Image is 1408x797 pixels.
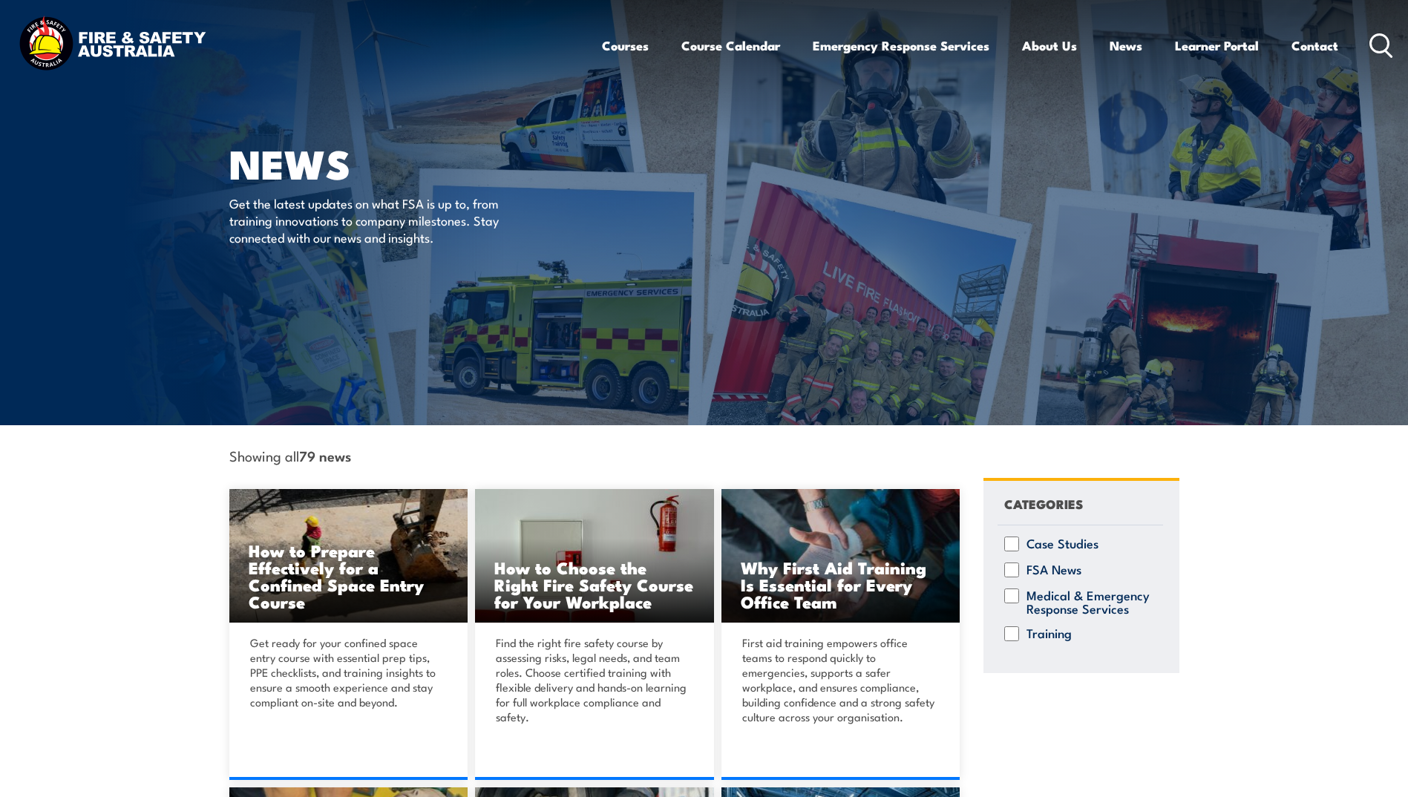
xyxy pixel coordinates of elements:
label: Training [1026,626,1072,641]
label: Case Studies [1026,537,1098,551]
label: FSA News [1026,563,1081,577]
a: How to Prepare Effectively for a Confined Space Entry Course [229,489,468,623]
h1: News [229,145,596,180]
a: Why First Aid Training Is Essential for Every Office Team [721,489,960,623]
h4: CATEGORIES [1004,493,1083,514]
a: Course Calendar [681,26,780,65]
img: pexels-rdne-6519905 [721,489,960,623]
a: Courses [602,26,649,65]
label: Medical & Emergency Response Services [1026,588,1156,615]
span: Showing all [229,447,351,463]
img: pexels-jan-van-der-wolf-11680885-19143940 [475,489,714,623]
img: pexels-nicholas-lim-1397061-3792575 [229,489,468,623]
a: News [1110,26,1142,65]
h3: How to Prepare Effectively for a Confined Space Entry Course [249,542,449,610]
p: Get ready for your confined space entry course with essential prep tips, PPE checklists, and trai... [250,635,443,709]
strong: 79 news [299,445,351,465]
p: First aid training empowers office teams to respond quickly to emergencies, supports a safer work... [742,635,935,724]
p: Find the right fire safety course by assessing risks, legal needs, and team roles. Choose certifi... [496,635,689,724]
h3: How to Choose the Right Fire Safety Course for Your Workplace [494,559,695,610]
a: About Us [1022,26,1077,65]
a: Learner Portal [1175,26,1259,65]
a: Emergency Response Services [813,26,989,65]
a: Contact [1291,26,1338,65]
p: Get the latest updates on what FSA is up to, from training innovations to company milestones. Sta... [229,194,500,246]
h3: Why First Aid Training Is Essential for Every Office Team [741,559,941,610]
a: How to Choose the Right Fire Safety Course for Your Workplace [475,489,714,623]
